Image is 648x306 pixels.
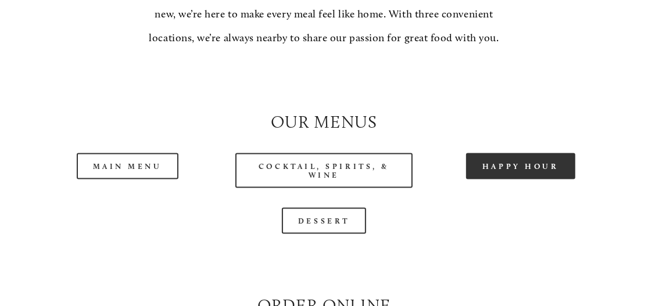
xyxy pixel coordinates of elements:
a: Dessert [282,208,366,234]
a: Happy Hour [466,153,575,179]
a: Main Menu [77,153,178,179]
h2: Our Menus [39,110,609,134]
a: Cocktail, Spirits, & Wine [235,153,412,188]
